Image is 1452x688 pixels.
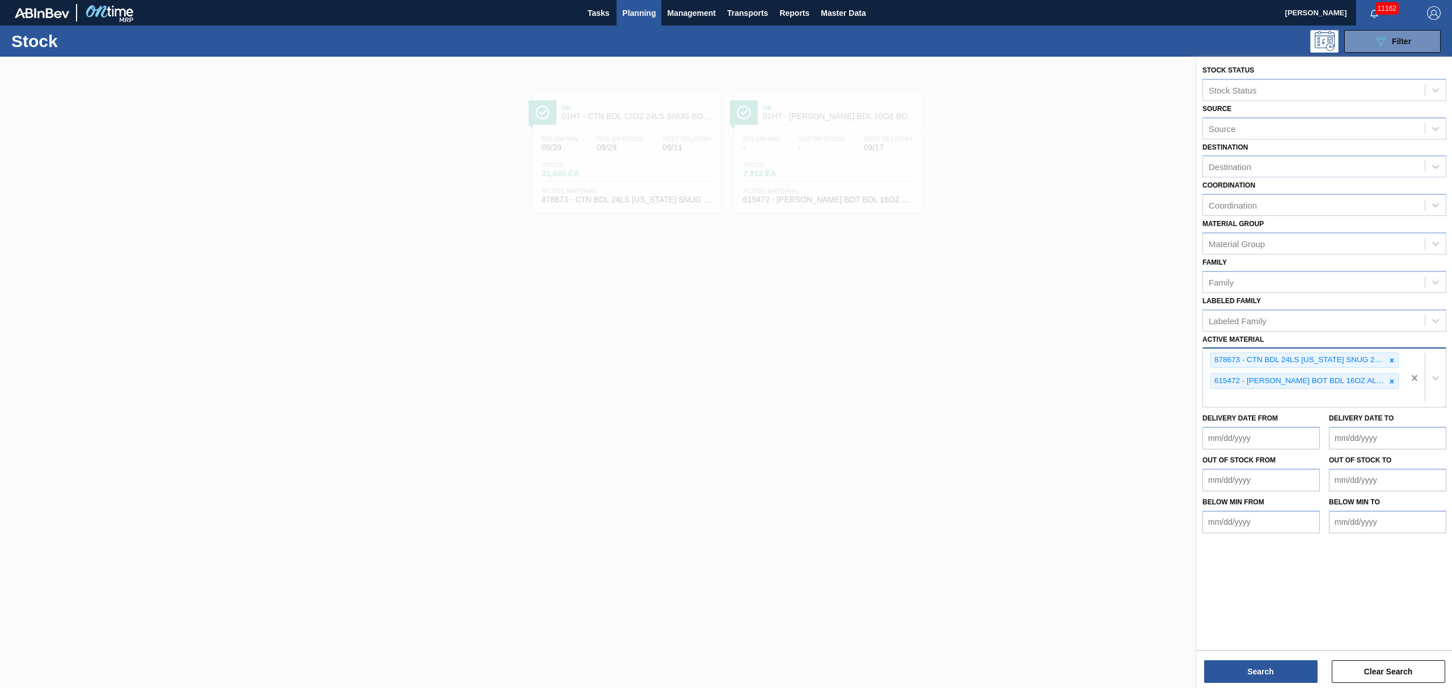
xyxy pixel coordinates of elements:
[1329,469,1446,491] input: mm/dd/yyyy
[1329,456,1391,464] label: Out of Stock to
[1202,105,1231,113] label: Source
[1209,85,1256,95] div: Stock Status
[1427,6,1441,20] img: Logout
[622,6,656,20] span: Planning
[1211,374,1386,388] div: 615472 - [PERSON_NAME] BOT BDL 16OZ AL BOT 15/16 AB 0924 B
[1375,2,1399,15] span: 11162
[1202,335,1264,343] label: Active Material
[1202,456,1276,464] label: Out of Stock from
[1202,181,1255,189] label: Coordination
[1329,511,1446,533] input: mm/dd/yyyy
[1209,162,1251,172] div: Destination
[1202,297,1261,305] label: Labeled Family
[1209,124,1236,133] div: Source
[821,6,866,20] span: Master Data
[1202,258,1227,266] label: Family
[1202,427,1320,449] input: mm/dd/yyyy
[1202,469,1320,491] input: mm/dd/yyyy
[1356,5,1392,21] button: Notifications
[1310,30,1339,53] div: Programming: no user selected
[1329,498,1380,506] label: Below Min to
[727,6,768,20] span: Transports
[1209,316,1267,325] div: Labeled Family
[1329,414,1394,422] label: Delivery Date to
[667,6,716,20] span: Management
[15,8,69,18] img: TNhmsLtSVTkK8tSr43FrP2fwEKptu5GPRR3wAAAABJRU5ErkJggg==
[779,6,809,20] span: Reports
[1202,143,1248,151] label: Destination
[1211,353,1386,367] div: 878673 - CTN BDL 24LS [US_STATE] SNUG 2303-D 12OZ FOLD
[1209,277,1234,287] div: Family
[1202,66,1254,74] label: Stock Status
[1202,414,1278,422] label: Delivery Date from
[586,6,611,20] span: Tasks
[11,35,188,48] h1: Stock
[1202,220,1264,228] label: Material Group
[1202,511,1320,533] input: mm/dd/yyyy
[1392,37,1411,46] span: Filter
[1209,201,1257,210] div: Coordination
[1202,498,1264,506] label: Below Min from
[1344,30,1441,53] button: Filter
[1209,239,1265,248] div: Material Group
[1329,427,1446,449] input: mm/dd/yyyy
